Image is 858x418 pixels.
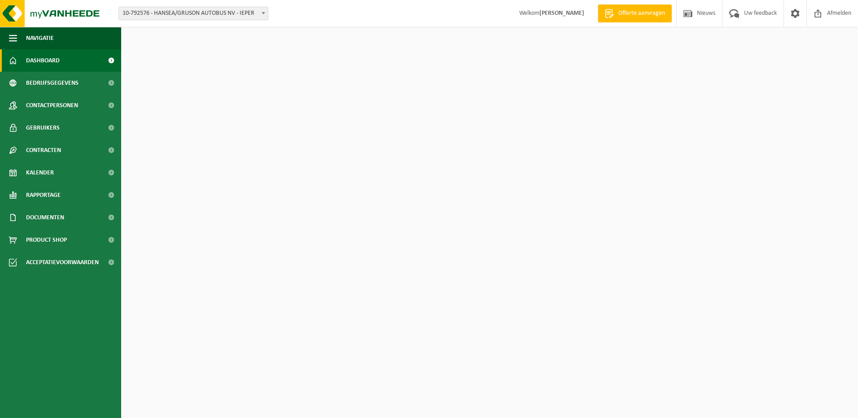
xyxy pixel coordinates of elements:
span: 10-792576 - HANSEA/GRUSON AUTOBUS NV - IEPER [118,7,268,20]
span: 10-792576 - HANSEA/GRUSON AUTOBUS NV - IEPER [119,7,268,20]
a: Offerte aanvragen [598,4,672,22]
span: Dashboard [26,49,60,72]
span: Rapportage [26,184,61,206]
span: Bedrijfsgegevens [26,72,79,94]
span: Kalender [26,161,54,184]
span: Acceptatievoorwaarden [26,251,99,274]
strong: [PERSON_NAME] [539,10,584,17]
span: Contracten [26,139,61,161]
span: Contactpersonen [26,94,78,117]
span: Offerte aanvragen [616,9,667,18]
span: Navigatie [26,27,54,49]
span: Gebruikers [26,117,60,139]
span: Product Shop [26,229,67,251]
span: Documenten [26,206,64,229]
